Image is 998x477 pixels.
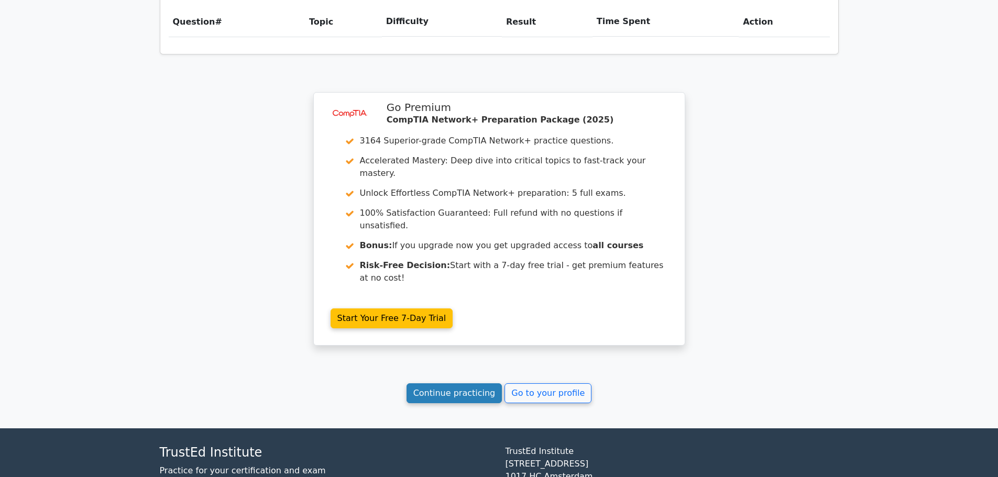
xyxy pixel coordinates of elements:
span: Question [173,17,215,27]
th: Action [739,7,829,37]
th: Time Spent [593,7,739,37]
th: Result [502,7,593,37]
th: Topic [305,7,382,37]
h4: TrustEd Institute [160,445,493,460]
th: # [169,7,305,37]
a: Practice for your certification and exam [160,465,326,475]
th: Difficulty [382,7,502,37]
a: Continue practicing [407,383,502,403]
a: Go to your profile [505,383,591,403]
a: Start Your Free 7-Day Trial [331,308,453,328]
